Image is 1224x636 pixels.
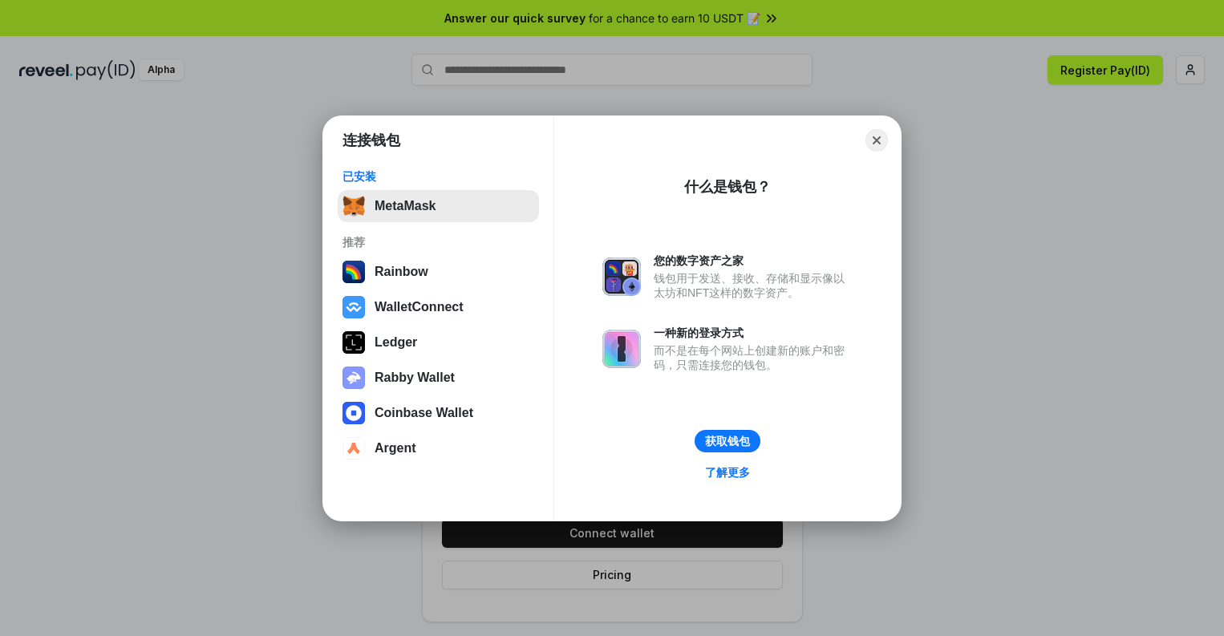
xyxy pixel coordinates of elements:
div: Ledger [375,335,417,350]
button: Ledger [338,326,539,359]
div: MetaMask [375,199,436,213]
div: 一种新的登录方式 [654,326,853,340]
div: 而不是在每个网站上创建新的账户和密码，只需连接您的钱包。 [654,343,853,372]
img: svg+xml,%3Csvg%20fill%3D%22none%22%20height%3D%2233%22%20viewBox%3D%220%200%2035%2033%22%20width%... [342,195,365,217]
div: 您的数字资产之家 [654,253,853,268]
button: 获取钱包 [695,430,760,452]
button: Argent [338,432,539,464]
div: Argent [375,441,416,456]
button: MetaMask [338,190,539,222]
div: 已安装 [342,169,534,184]
a: 了解更多 [695,462,760,483]
img: svg+xml,%3Csvg%20xmlns%3D%22http%3A%2F%2Fwww.w3.org%2F2000%2Fsvg%22%20fill%3D%22none%22%20viewBox... [602,330,641,368]
h1: 连接钱包 [342,131,400,150]
div: WalletConnect [375,300,464,314]
button: Rabby Wallet [338,362,539,394]
button: Close [865,129,888,152]
img: svg+xml,%3Csvg%20xmlns%3D%22http%3A%2F%2Fwww.w3.org%2F2000%2Fsvg%22%20fill%3D%22none%22%20viewBox... [342,367,365,389]
img: svg+xml,%3Csvg%20xmlns%3D%22http%3A%2F%2Fwww.w3.org%2F2000%2Fsvg%22%20width%3D%2228%22%20height%3... [342,331,365,354]
div: 获取钱包 [705,434,750,448]
button: Rainbow [338,256,539,288]
div: Rainbow [375,265,428,279]
img: svg+xml,%3Csvg%20width%3D%2228%22%20height%3D%2228%22%20viewBox%3D%220%200%2028%2028%22%20fill%3D... [342,437,365,460]
img: svg+xml,%3Csvg%20width%3D%2228%22%20height%3D%2228%22%20viewBox%3D%220%200%2028%2028%22%20fill%3D... [342,402,365,424]
img: svg+xml,%3Csvg%20width%3D%22120%22%20height%3D%22120%22%20viewBox%3D%220%200%20120%20120%22%20fil... [342,261,365,283]
img: svg+xml,%3Csvg%20xmlns%3D%22http%3A%2F%2Fwww.w3.org%2F2000%2Fsvg%22%20fill%3D%22none%22%20viewBox... [602,257,641,296]
button: Coinbase Wallet [338,397,539,429]
div: 什么是钱包？ [684,177,771,196]
div: Coinbase Wallet [375,406,473,420]
img: svg+xml,%3Csvg%20width%3D%2228%22%20height%3D%2228%22%20viewBox%3D%220%200%2028%2028%22%20fill%3D... [342,296,365,318]
div: Rabby Wallet [375,371,455,385]
div: 推荐 [342,235,534,249]
div: 钱包用于发送、接收、存储和显示像以太坊和NFT这样的数字资产。 [654,271,853,300]
button: WalletConnect [338,291,539,323]
div: 了解更多 [705,465,750,480]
